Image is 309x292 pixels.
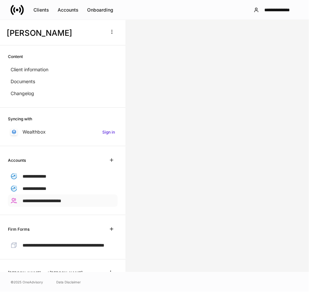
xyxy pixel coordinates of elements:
[8,116,32,122] h6: Syncing with
[8,226,29,232] h6: Firm Forms
[102,129,115,135] h6: Sign in
[58,8,78,12] div: Accounts
[11,90,34,97] p: Changelog
[8,126,118,138] a: WealthboxSign in
[11,279,43,285] span: © 2025 OneAdvisory
[7,28,102,38] h3: [PERSON_NAME]
[23,129,46,135] p: Wealthbox
[8,64,118,76] a: Client information
[83,5,118,15] button: Onboarding
[8,88,118,99] a: Changelog
[11,78,35,85] p: Documents
[29,5,53,15] button: Clients
[11,66,48,73] p: Client information
[8,270,82,276] h6: [PERSON_NAME] and [PERSON_NAME]
[8,53,23,60] h6: Content
[56,279,81,285] a: Data Disclaimer
[87,8,113,12] div: Onboarding
[53,5,83,15] button: Accounts
[8,76,118,88] a: Documents
[33,8,49,12] div: Clients
[8,157,26,163] h6: Accounts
